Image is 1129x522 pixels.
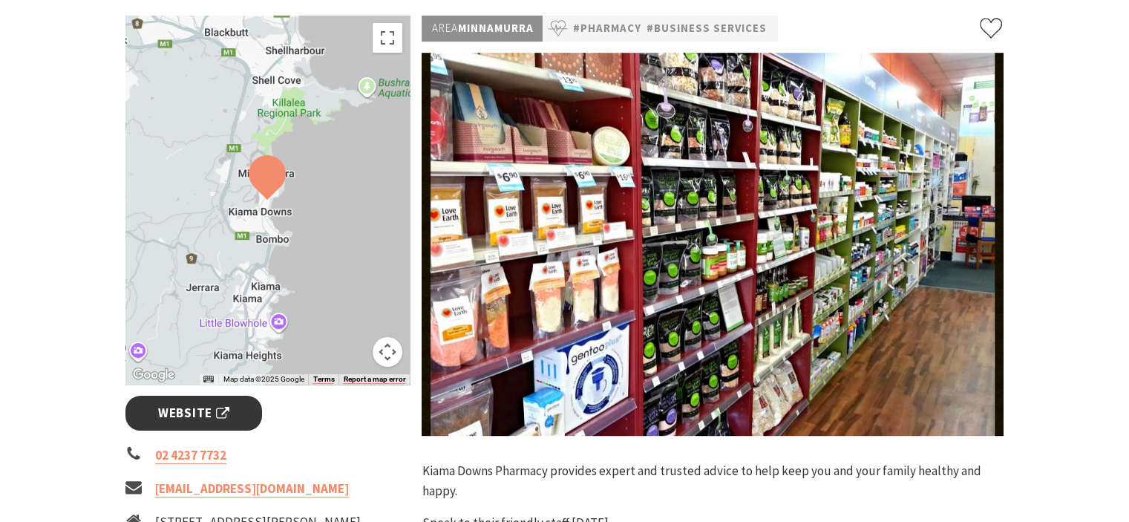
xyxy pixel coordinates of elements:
a: [EMAIL_ADDRESS][DOMAIN_NAME] [155,480,349,497]
a: #Business Services [646,19,766,38]
span: Website [158,403,229,423]
a: Website [125,396,263,431]
button: Toggle fullscreen view [373,23,402,53]
a: Report a map error [343,375,405,384]
span: Map data ©2025 Google [223,375,304,383]
button: Keyboard shortcuts [203,374,214,385]
p: Kiama Downs Pharmacy provides expert and trusted advice to help keep you and your family healthy ... [422,461,1004,501]
a: #Pharmacy [572,19,641,38]
span: Area [431,21,457,35]
a: 02 4237 7732 [155,447,226,464]
p: Minnamurra [422,16,543,42]
a: Terms (opens in new tab) [312,375,334,384]
button: Map camera controls [373,337,402,367]
img: Google [129,365,178,385]
a: Open this area in Google Maps (opens a new window) [129,365,178,385]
